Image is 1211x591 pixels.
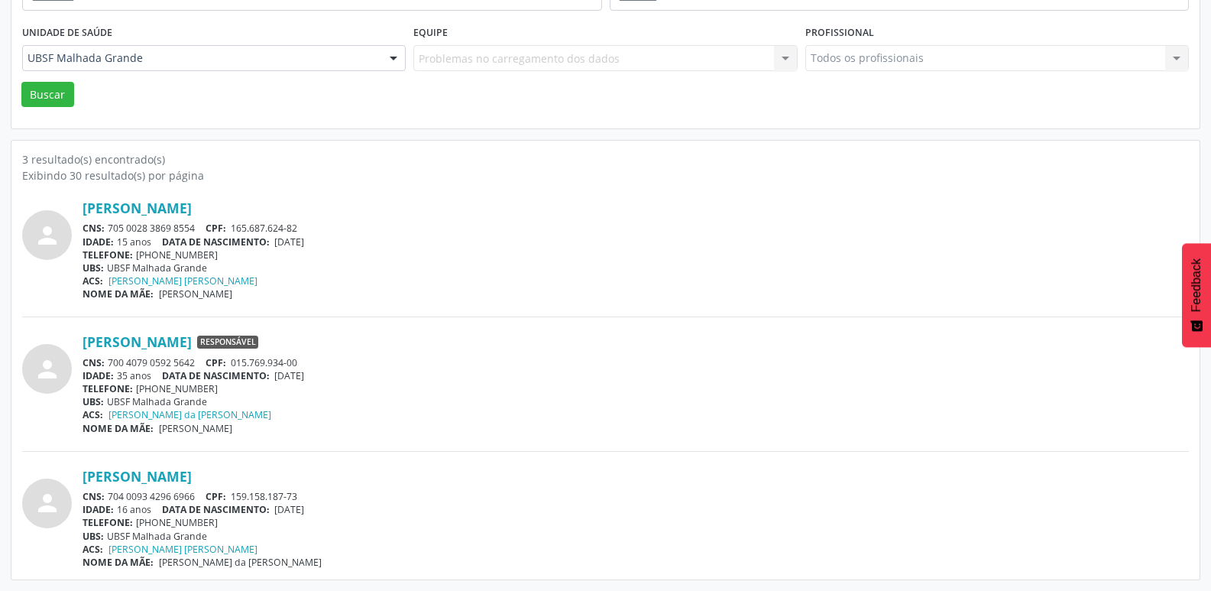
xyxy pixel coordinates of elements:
[83,503,114,516] span: IDADE:
[83,382,1189,395] div: [PHONE_NUMBER]
[83,248,1189,261] div: [PHONE_NUMBER]
[83,222,105,235] span: CNS:
[83,248,133,261] span: TELEFONE:
[22,167,1189,183] div: Exibindo 30 resultado(s) por página
[162,503,270,516] span: DATA DE NASCIMENTO:
[274,503,304,516] span: [DATE]
[274,235,304,248] span: [DATE]
[1190,258,1203,312] span: Feedback
[83,235,114,248] span: IDADE:
[83,369,114,382] span: IDADE:
[83,516,1189,529] div: [PHONE_NUMBER]
[805,21,874,45] label: Profissional
[28,50,374,66] span: UBSF Malhada Grande
[162,369,270,382] span: DATA DE NASCIMENTO:
[231,222,297,235] span: 165.687.624-82
[159,422,232,435] span: [PERSON_NAME]
[83,556,154,569] span: NOME DA MÃE:
[83,287,154,300] span: NOME DA MÃE:
[206,490,226,503] span: CPF:
[1182,243,1211,347] button: Feedback - Mostrar pesquisa
[108,408,271,421] a: [PERSON_NAME] da [PERSON_NAME]
[83,503,1189,516] div: 16 anos
[206,222,226,235] span: CPF:
[34,356,61,383] i: person
[197,336,258,349] span: Responsável
[83,408,103,421] span: ACS:
[274,369,304,382] span: [DATE]
[206,356,226,369] span: CPF:
[83,395,104,408] span: UBS:
[83,543,103,556] span: ACS:
[83,530,104,543] span: UBS:
[83,333,192,350] a: [PERSON_NAME]
[83,468,192,485] a: [PERSON_NAME]
[83,356,1189,369] div: 700 4079 0592 5642
[108,274,257,287] a: [PERSON_NAME] [PERSON_NAME]
[83,222,1189,235] div: 705 0028 3869 8554
[83,490,1189,503] div: 704 0093 4296 6966
[108,543,257,556] a: [PERSON_NAME] [PERSON_NAME]
[162,235,270,248] span: DATA DE NASCIMENTO:
[159,287,232,300] span: [PERSON_NAME]
[83,261,1189,274] div: UBSF Malhada Grande
[83,369,1189,382] div: 35 anos
[83,516,133,529] span: TELEFONE:
[83,422,154,435] span: NOME DA MÃE:
[231,356,297,369] span: 015.769.934-00
[22,151,1189,167] div: 3 resultado(s) encontrado(s)
[83,261,104,274] span: UBS:
[159,556,322,569] span: [PERSON_NAME] da [PERSON_NAME]
[34,222,61,249] i: person
[83,530,1189,543] div: UBSF Malhada Grande
[22,21,112,45] label: Unidade de saúde
[83,200,192,216] a: [PERSON_NAME]
[413,21,448,45] label: Equipe
[83,490,105,503] span: CNS:
[83,235,1189,248] div: 15 anos
[83,382,133,395] span: TELEFONE:
[231,490,297,503] span: 159.158.187-73
[83,356,105,369] span: CNS:
[34,489,61,517] i: person
[21,82,74,108] button: Buscar
[83,274,103,287] span: ACS:
[83,395,1189,408] div: UBSF Malhada Grande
